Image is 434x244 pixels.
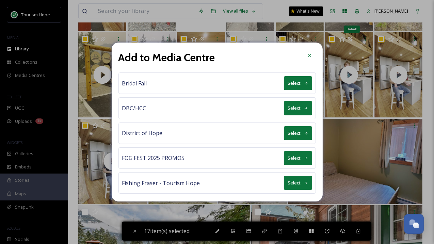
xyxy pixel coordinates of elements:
[284,126,312,140] button: Select
[122,129,163,137] span: District of Hope
[122,79,147,87] span: Bridal Fall
[122,104,146,112] span: DBC/HCC
[122,154,185,162] span: FOG FEST 2025 PROMOS
[118,49,215,66] h2: Add to Media Centre
[284,76,312,90] button: Select
[284,101,312,115] button: Select
[284,151,312,165] button: Select
[122,179,200,187] span: Fishing Fraser - Tourism Hope
[404,214,424,234] button: Open Chat
[284,176,312,190] button: Select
